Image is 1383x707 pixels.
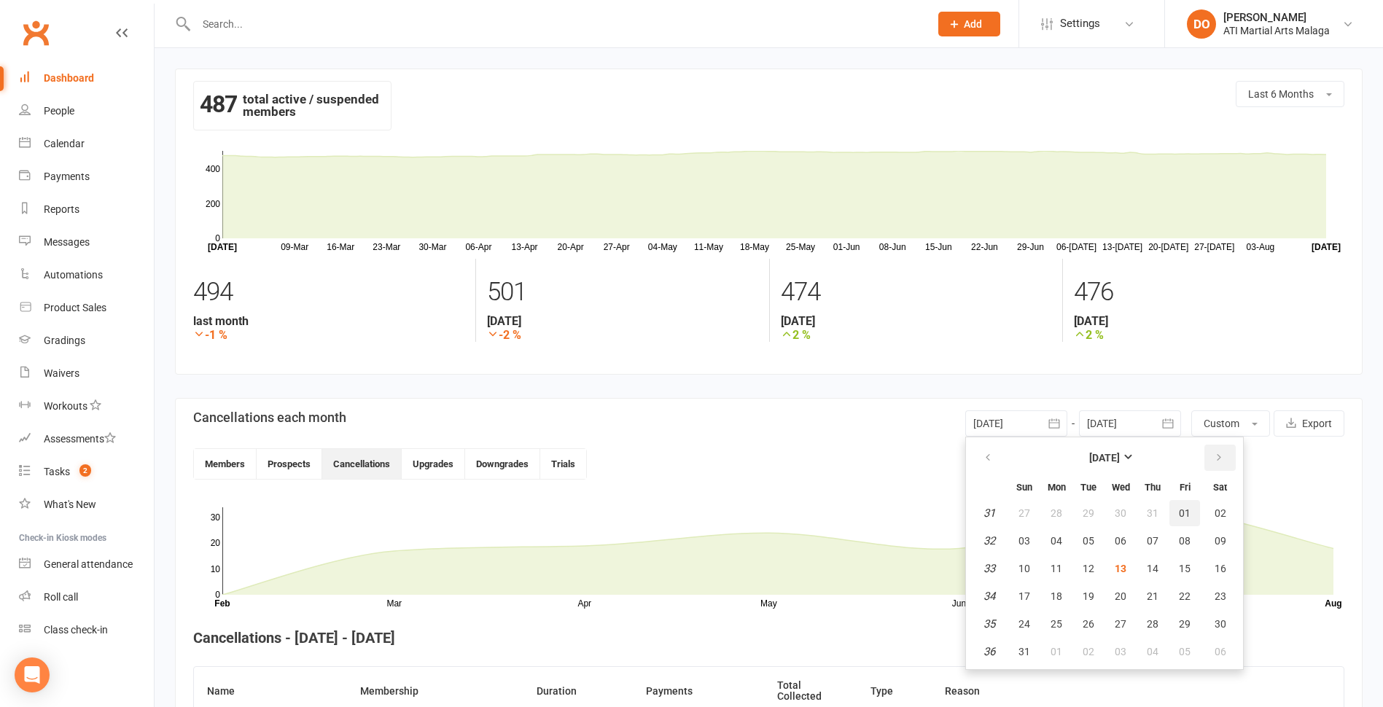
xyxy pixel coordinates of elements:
span: 10 [1018,563,1030,574]
input: Search... [192,14,919,34]
button: 26 [1073,611,1104,637]
strong: [DATE] [487,314,757,328]
span: 2 [79,464,91,477]
span: 19 [1083,590,1094,602]
span: 02 [1083,646,1094,657]
button: Export [1274,410,1344,437]
strong: last month [193,314,464,328]
button: 11 [1041,555,1072,582]
span: 13 [1115,563,1126,574]
button: 01 [1169,500,1200,526]
button: Members [194,449,257,479]
span: 06 [1115,535,1126,547]
button: 03 [1105,638,1136,665]
small: Friday [1180,482,1191,493]
span: 01 [1051,646,1062,657]
span: 27 [1115,618,1126,630]
button: 22 [1169,583,1200,609]
button: 18 [1041,583,1072,609]
div: DO [1187,9,1216,39]
span: Custom [1204,418,1239,429]
span: 30 [1115,507,1126,519]
button: 08 [1169,528,1200,554]
span: 21 [1147,590,1158,602]
button: 16 [1201,555,1239,582]
div: Gradings [44,335,85,346]
span: 02 [1215,507,1226,519]
div: 476 [1074,270,1344,314]
button: 31 [1009,638,1040,665]
span: 01 [1179,507,1191,519]
button: 15 [1169,555,1200,582]
span: 06 [1215,646,1226,657]
a: Class kiosk mode [19,614,154,647]
button: 02 [1201,500,1239,526]
span: 22 [1179,590,1191,602]
div: total active / suspended members [193,81,391,130]
span: Settings [1060,7,1100,40]
button: 29 [1169,611,1200,637]
strong: -1 % [193,328,464,342]
span: 27 [1018,507,1030,519]
h4: Cancellations - [DATE] - [DATE] [193,630,1344,646]
span: 07 [1147,535,1158,547]
div: What's New [44,499,96,510]
a: What's New [19,488,154,521]
a: Gradings [19,324,154,357]
span: 04 [1051,535,1062,547]
span: 31 [1018,646,1030,657]
div: 474 [781,270,1051,314]
span: Last 6 Months [1248,88,1314,100]
span: 09 [1215,535,1226,547]
button: 17 [1009,583,1040,609]
button: Upgrades [402,449,465,479]
div: Class check-in [44,624,108,636]
em: 32 [983,534,995,547]
a: Product Sales [19,292,154,324]
a: Tasks 2 [19,456,154,488]
button: 13 [1105,555,1136,582]
span: 30 [1215,618,1226,630]
small: Wednesday [1112,482,1130,493]
a: Calendar [19,128,154,160]
strong: [DATE] [781,314,1051,328]
button: Trials [540,449,586,479]
strong: 2 % [1074,328,1344,342]
button: 02 [1073,638,1104,665]
button: 10 [1009,555,1040,582]
button: 21 [1137,583,1168,609]
button: 23 [1201,583,1239,609]
span: 24 [1018,618,1030,630]
div: Open Intercom Messenger [15,657,50,692]
span: 25 [1051,618,1062,630]
div: Dashboard [44,72,94,84]
div: People [44,105,74,117]
div: Product Sales [44,302,106,313]
button: 07 [1137,528,1168,554]
button: 03 [1009,528,1040,554]
button: Downgrades [465,449,540,479]
span: 17 [1018,590,1030,602]
span: 28 [1051,507,1062,519]
button: 05 [1169,638,1200,665]
em: 33 [983,562,995,575]
button: 28 [1137,611,1168,637]
small: Tuesday [1080,482,1096,493]
button: 05 [1073,528,1104,554]
div: Roll call [44,591,78,603]
button: Custom [1191,410,1270,437]
span: 26 [1083,618,1094,630]
button: 27 [1009,500,1040,526]
button: 30 [1105,500,1136,526]
button: 24 [1009,611,1040,637]
button: 06 [1105,528,1136,554]
small: Saturday [1213,482,1227,493]
div: 494 [193,270,464,314]
div: Automations [44,269,103,281]
button: 12 [1073,555,1104,582]
div: Workouts [44,400,87,412]
button: Last 6 Months [1236,81,1344,107]
span: 03 [1115,646,1126,657]
button: 04 [1041,528,1072,554]
div: Payments [44,171,90,182]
